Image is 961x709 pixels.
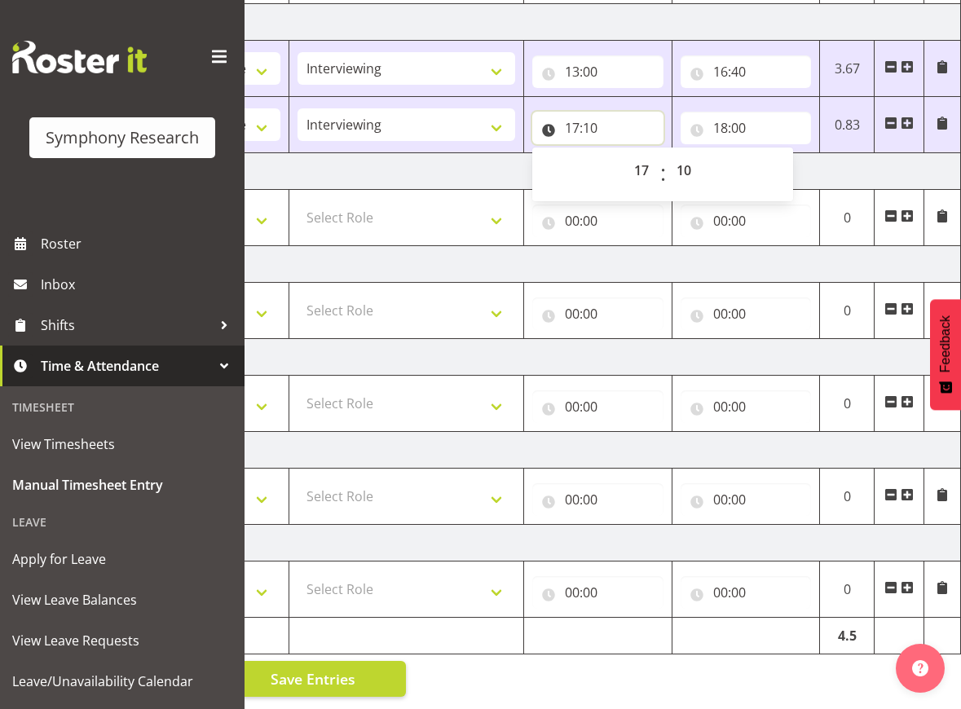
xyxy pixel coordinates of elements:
[4,505,240,539] div: Leave
[532,297,663,330] input: Click to select...
[820,561,875,618] td: 0
[938,315,953,372] span: Feedback
[532,205,663,237] input: Click to select...
[660,154,666,195] span: :
[532,483,663,516] input: Click to select...
[221,661,406,697] button: Save Entries
[271,668,355,689] span: Save Entries
[681,55,812,88] input: Click to select...
[532,576,663,609] input: Click to select...
[681,112,812,144] input: Click to select...
[820,469,875,525] td: 0
[912,660,928,676] img: help-xxl-2.png
[12,588,232,612] span: View Leave Balances
[4,465,240,505] a: Manual Timesheet Entry
[820,283,875,339] td: 0
[12,628,232,653] span: View Leave Requests
[46,126,199,150] div: Symphony Research
[681,297,812,330] input: Click to select...
[532,112,663,144] input: Click to select...
[12,41,147,73] img: Rosterit website logo
[930,299,961,410] button: Feedback - Show survey
[41,313,212,337] span: Shifts
[820,97,875,153] td: 0.83
[4,661,240,702] a: Leave/Unavailability Calendar
[41,354,212,378] span: Time & Attendance
[41,272,236,297] span: Inbox
[4,424,240,465] a: View Timesheets
[4,539,240,579] a: Apply for Leave
[820,190,875,246] td: 0
[12,473,232,497] span: Manual Timesheet Entry
[12,669,232,694] span: Leave/Unavailability Calendar
[820,376,875,432] td: 0
[820,618,875,654] td: 4.5
[12,432,232,456] span: View Timesheets
[12,547,232,571] span: Apply for Leave
[532,55,663,88] input: Click to select...
[820,41,875,97] td: 3.67
[681,205,812,237] input: Click to select...
[4,620,240,661] a: View Leave Requests
[532,390,663,423] input: Click to select...
[681,576,812,609] input: Click to select...
[681,390,812,423] input: Click to select...
[4,579,240,620] a: View Leave Balances
[681,483,812,516] input: Click to select...
[4,390,240,424] div: Timesheet
[41,231,236,256] span: Roster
